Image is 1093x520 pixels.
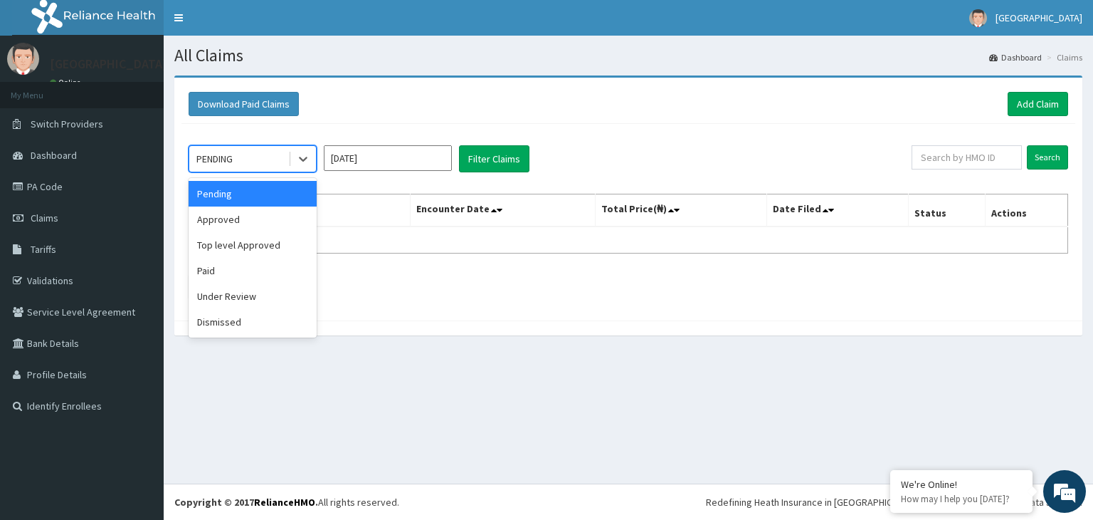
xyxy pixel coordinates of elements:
[50,58,167,71] p: [GEOGRAPHIC_DATA]
[767,194,909,227] th: Date Filed
[31,118,103,130] span: Switch Providers
[83,165,196,308] span: We're online!
[706,495,1082,509] div: Redefining Heath Insurance in [GEOGRAPHIC_DATA] using Telemedicine and Data Science!
[164,484,1093,520] footer: All rights reserved.
[996,11,1082,24] span: [GEOGRAPHIC_DATA]
[324,145,452,171] input: Select Month and Year
[174,496,318,509] strong: Copyright © 2017 .
[189,232,317,258] div: Top level Approved
[50,78,84,88] a: Online
[233,7,268,41] div: Minimize live chat window
[459,145,529,172] button: Filter Claims
[31,149,77,162] span: Dashboard
[7,43,39,75] img: User Image
[189,181,317,207] div: Pending
[189,92,299,116] button: Download Paid Claims
[196,152,233,166] div: PENDING
[989,51,1042,63] a: Dashboard
[189,309,317,335] div: Dismissed
[596,194,767,227] th: Total Price(₦)
[985,194,1067,227] th: Actions
[1043,51,1082,63] li: Claims
[189,258,317,284] div: Paid
[189,284,317,309] div: Under Review
[901,493,1022,505] p: How may I help you today?
[901,478,1022,491] div: We're Online!
[74,80,239,98] div: Chat with us now
[31,243,56,256] span: Tariffs
[174,46,1082,65] h1: All Claims
[31,212,58,224] span: Claims
[189,207,317,232] div: Approved
[254,496,315,509] a: RelianceHMO
[909,194,985,227] th: Status
[1027,145,1068,170] input: Search
[1008,92,1068,116] a: Add Claim
[411,194,596,227] th: Encounter Date
[7,359,271,409] textarea: Type your message and hit 'Enter'
[969,9,987,27] img: User Image
[26,71,58,107] img: d_794563401_company_1708531726252_794563401
[912,145,1022,170] input: Search by HMO ID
